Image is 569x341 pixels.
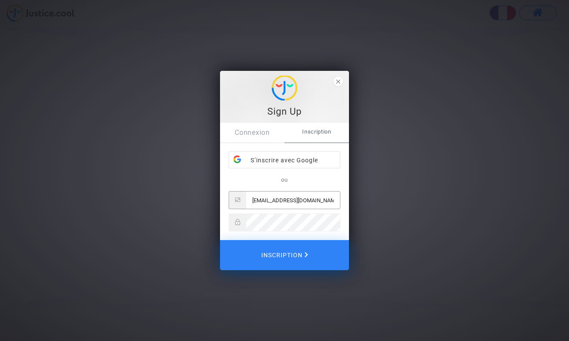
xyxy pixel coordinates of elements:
[220,240,349,270] button: Inscription
[225,105,344,118] div: Sign Up
[246,214,340,231] input: Password
[246,192,340,209] input: Email
[261,246,308,264] span: Inscription
[284,123,349,141] span: Inscription
[333,77,343,86] span: close
[281,177,288,183] span: ou
[229,152,340,169] div: S’inscrire avec Google
[220,123,284,143] a: Connexion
